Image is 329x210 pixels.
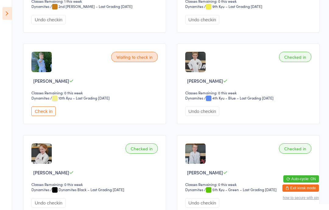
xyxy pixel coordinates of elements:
[185,187,203,192] div: Dynamites
[204,95,274,100] span: / 4th Kyu - Blue – Last Grading [DATE]
[187,169,223,176] span: [PERSON_NAME]
[204,187,277,192] span: / 5th Kyu - Green – Last Grading [DATE]
[185,95,203,100] div: Dynamites
[31,187,49,192] div: Dynamites
[185,198,220,208] button: Undo checkin
[50,95,110,100] span: / 10th Kyu – Last Grading [DATE]
[31,182,160,187] div: Classes Remaining: 0 this week
[279,52,311,62] div: Checked in
[31,107,56,116] button: Check in
[185,52,206,72] img: image1687328553.png
[33,78,69,84] span: [PERSON_NAME]
[111,52,158,62] div: Waiting to check in
[283,196,319,200] button: how to secure with pin
[283,175,319,183] button: Auto-cycle: ON
[185,143,206,164] img: image1683331708.png
[185,4,203,9] div: Dynamites
[204,4,262,9] span: / 9th Kyu – Last Grading [DATE]
[50,4,133,9] span: / 2nd [PERSON_NAME] – Last Grading [DATE]
[185,90,313,95] div: Classes Remaining: 0 this week
[31,198,66,208] button: Undo checkin
[185,107,220,116] button: Undo checkin
[185,15,220,24] button: Undo checkin
[31,143,52,164] img: image1683167301.png
[31,95,49,100] div: Dynamites
[31,15,66,24] button: Undo checkin
[31,4,49,9] div: Dynamites
[31,90,160,95] div: Classes Remaining: 0 this week
[126,143,158,154] div: Checked in
[33,169,69,176] span: [PERSON_NAME]
[50,187,124,192] span: / Dynamites Black – Last Grading [DATE]
[187,78,223,84] span: [PERSON_NAME]
[31,52,52,72] img: image1754596925.png
[282,184,319,192] button: Exit kiosk mode
[279,143,311,154] div: Checked in
[185,182,313,187] div: Classes Remaining: 0 this week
